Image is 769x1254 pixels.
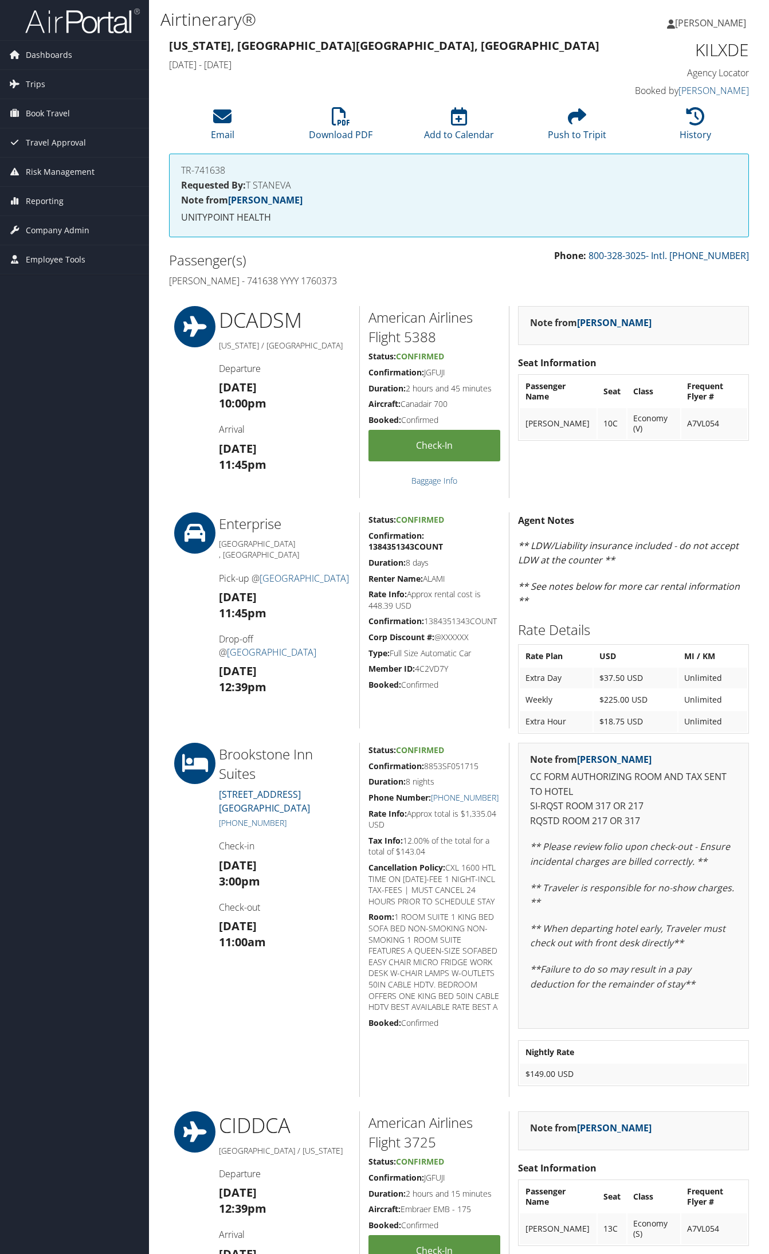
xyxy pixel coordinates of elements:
[219,840,351,852] h4: Check-in
[530,922,725,950] em: ** When departing hotel early, Traveler must check out with front desk directly**
[368,679,401,690] strong: Booked:
[368,808,407,819] strong: Rate Info:
[680,113,711,141] a: History
[368,1188,500,1200] h5: 2 hours and 15 minutes
[368,761,500,772] h5: 8853SF051715
[219,679,266,695] strong: 12:39pm
[368,367,500,378] h5: JGFUJI
[368,530,443,552] strong: Confirmation: 1384351343COUNT
[368,1220,500,1231] h5: Confirmed
[219,1201,266,1216] strong: 12:39pm
[530,963,695,990] em: **Failure to do so may result in a pay deduction for the remainder of stay**
[368,1017,500,1029] h5: Confirmed
[219,457,266,472] strong: 11:45pm
[219,395,266,411] strong: 10:00pm
[219,857,257,873] strong: [DATE]
[617,84,750,97] h4: Booked by
[368,632,434,642] strong: Corp Discount #:
[681,1213,747,1244] td: A7VL054
[368,1017,401,1028] strong: Booked:
[594,689,677,710] td: $225.00 USD
[678,668,747,688] td: Unlimited
[368,514,396,525] strong: Status:
[26,70,45,99] span: Trips
[627,1181,680,1212] th: Class
[520,646,593,667] th: Rate Plan
[520,1213,597,1244] td: [PERSON_NAME]
[181,166,737,175] h4: TR-741638
[368,1204,401,1214] strong: Aircraft:
[181,181,737,190] h4: T STANEVA
[396,1156,444,1167] span: Confirmed
[577,1122,652,1134] a: [PERSON_NAME]
[617,38,750,62] h1: KILXDE
[219,663,257,679] strong: [DATE]
[598,408,626,439] td: 10C
[368,383,406,394] strong: Duration:
[219,306,351,335] h1: DCA DSM
[219,379,257,395] strong: [DATE]
[396,744,444,755] span: Confirmed
[368,414,401,425] strong: Booked:
[577,316,652,329] a: [PERSON_NAME]
[368,648,500,659] h5: Full Size Automatic Car
[368,1172,500,1184] h5: JGFUJI
[548,113,606,141] a: Push to Tripit
[368,911,394,922] strong: Room:
[368,616,424,626] strong: Confirmation:
[598,376,626,407] th: Seat
[530,840,730,868] em: ** Please review folio upon check-out - Ensure incidental charges are billed correctly. **
[26,187,64,215] span: Reporting
[219,788,310,814] a: [STREET_ADDRESS][GEOGRAPHIC_DATA]
[219,589,257,605] strong: [DATE]
[368,792,431,803] strong: Phone Number:
[518,539,739,567] em: ** LDW/Liability insurance included - do not accept LDW at the counter **
[577,753,652,766] a: [PERSON_NAME]
[181,179,246,191] strong: Requested By:
[309,113,372,141] a: Download PDF
[627,376,680,407] th: Class
[368,367,424,378] strong: Confirmation:
[520,1064,747,1084] td: $149.00 USD
[219,934,266,950] strong: 11:00am
[368,1156,396,1167] strong: Status:
[594,646,677,667] th: USD
[25,7,140,34] img: airportal-logo.png
[368,1220,401,1231] strong: Booked:
[617,66,750,79] h4: Agency Locator
[219,1228,351,1241] h4: Arrival
[219,605,266,621] strong: 11:45pm
[368,835,403,846] strong: Tax Info:
[518,1162,597,1174] strong: Seat Information
[26,128,86,157] span: Travel Approval
[396,351,444,362] span: Confirmed
[368,557,500,569] h5: 8 days
[678,84,749,97] a: [PERSON_NAME]
[396,514,444,525] span: Confirmed
[594,711,677,732] td: $18.75 USD
[368,862,445,873] strong: Cancellation Policy:
[260,572,349,585] a: [GEOGRAPHIC_DATA]
[627,408,680,439] td: Economy (V)
[678,711,747,732] td: Unlimited
[368,663,500,675] h5: 4C2VD7Y
[219,514,351,534] h2: Enterprise
[530,881,734,909] em: ** Traveler is responsible for no-show charges. **
[228,194,303,206] a: [PERSON_NAME]
[627,1213,680,1244] td: Economy (S)
[530,770,737,828] p: CC FORM AUTHORIZING ROOM AND TAX SENT TO HOTEL SI-RQST ROOM 317 OR 217 RQSTD ROOM 217 OR 317
[530,316,652,329] strong: Note from
[368,632,500,643] h5: @XXXXXX
[598,1213,626,1244] td: 13C
[588,249,749,262] a: 800-328-3025- Intl. [PHONE_NUMBER]
[368,414,500,426] h5: Confirmed
[219,901,351,914] h4: Check-out
[368,663,415,674] strong: Member ID:
[368,398,500,410] h5: Canadair 700
[160,7,559,32] h1: Airtinerary®
[219,572,351,585] h4: Pick-up @
[368,911,500,1012] h5: 1 ROOM SUITE 1 KING BED SOFA BED NON-SMOKING NON-SMOKING 1 ROOM SUITE FEATURES A QUEEN-SIZE SOFAB...
[368,679,500,691] h5: Confirmed
[368,776,406,787] strong: Duration:
[368,1172,424,1183] strong: Confirmation:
